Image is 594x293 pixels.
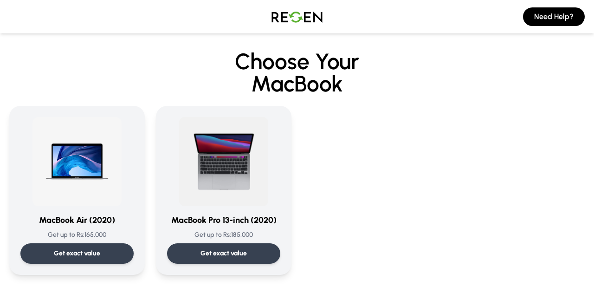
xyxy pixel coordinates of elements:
[167,214,280,227] h3: MacBook Pro 13-inch (2020)
[200,249,247,258] p: Get exact value
[179,117,268,206] img: MacBook Pro 13-inch (2020)
[20,214,134,227] h3: MacBook Air (2020)
[54,249,100,258] p: Get exact value
[20,230,134,240] p: Get up to Rs: 165,000
[9,72,585,95] span: MacBook
[32,117,122,206] img: MacBook Air (2020)
[167,230,280,240] p: Get up to Rs: 185,000
[235,48,359,75] span: Choose Your
[265,4,329,30] img: Logo
[523,7,585,26] button: Need Help?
